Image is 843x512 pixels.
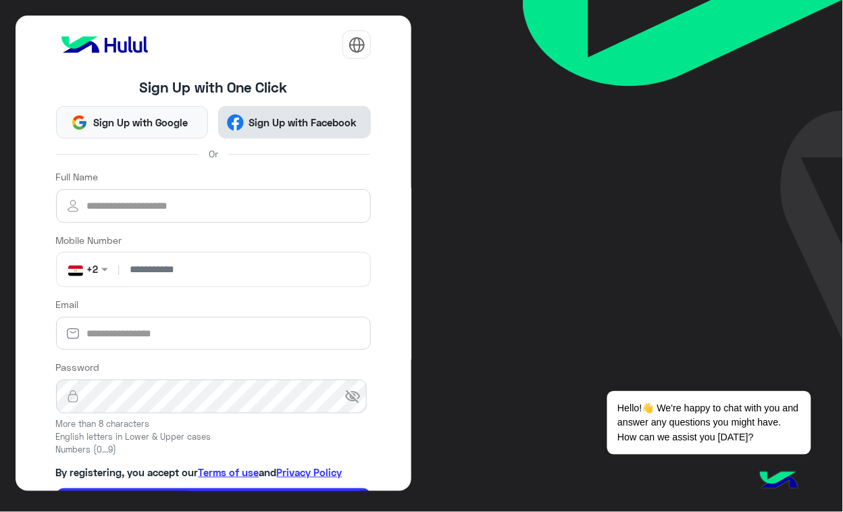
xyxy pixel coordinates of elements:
label: Mobile Number [56,233,122,247]
button: Sign Up with Facebook [218,106,371,138]
img: email [56,327,90,340]
img: tab [349,36,365,53]
span: visibility_off [344,388,361,405]
img: hulul-logo.png [755,458,802,505]
span: Sign Up with Google [88,115,193,130]
img: logo [56,31,153,58]
span: Hello!👋 We're happy to chat with you and answer any questions you might have. How can we assist y... [607,391,811,455]
span: | [115,262,122,276]
a: Privacy Policy [277,466,342,478]
span: and [259,466,277,478]
a: Terms of use [199,466,259,478]
img: Facebook [227,114,244,131]
small: Numbers (0...9) [56,444,372,457]
span: Sign Up with Facebook [244,115,362,130]
small: English letters in Lower & Upper cases [56,431,372,444]
img: Google [71,114,88,131]
label: Password [56,360,100,374]
span: Or [209,147,218,161]
small: More than 8 characters [56,418,372,431]
span: By registering, you accept our [56,466,199,478]
img: user [56,198,90,214]
label: Email [56,297,79,311]
button: Sign Up with Google [56,106,209,138]
img: lock [56,390,90,403]
label: Full Name [56,170,99,184]
h4: Sign Up with One Click [56,79,372,96]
